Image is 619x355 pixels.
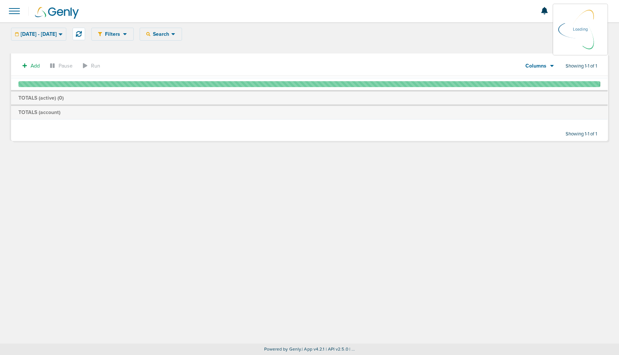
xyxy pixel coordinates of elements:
span: | ... [349,347,355,352]
img: Genly [35,7,79,19]
button: Add [18,61,44,71]
span: Showing 1-1 of 1 [566,63,597,69]
span: Add [31,63,40,69]
span: Showing 1-1 of 1 [566,131,597,137]
td: TOTALS (account) [11,105,608,119]
p: Loading [573,25,588,34]
span: | API v2.5.0 [326,347,348,352]
span: | App v4.2.1 [302,347,324,352]
td: TOTALS (active) ( ) [11,91,608,106]
span: 0 [59,95,62,101]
